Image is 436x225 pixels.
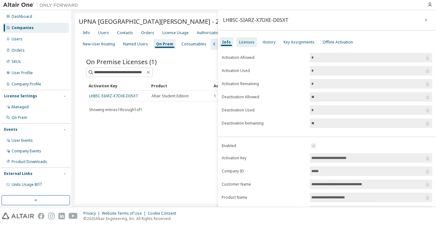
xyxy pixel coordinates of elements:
div: Activation Key [89,81,146,91]
div: Company Profile [12,82,41,87]
div: Privacy [83,211,102,216]
span: Altair Student Edition [151,94,189,99]
div: Consumables [181,42,206,47]
div: SKUs [12,59,21,64]
label: Deactivation Allowed [222,95,306,100]
span: Showing entries 1 through 1 of 1 [89,107,142,112]
div: New User Routing [83,42,115,47]
div: Key Assignments [284,40,315,45]
div: Companies [12,25,34,30]
div: External Links [4,171,32,176]
label: Deactivation Used [222,108,306,113]
div: Dashboard [12,14,32,19]
div: Company Events [12,149,41,154]
div: Cookie Consent [148,211,180,216]
div: Authorizations [197,30,223,35]
label: Deactivation Remaining [222,121,306,126]
div: Users [98,30,109,35]
label: Company ID [222,169,306,174]
div: Website Terms of Use [102,211,148,216]
div: Licenses [239,40,255,45]
label: Enabled [222,143,306,148]
div: Offline Activation [323,40,353,45]
div: Named Users [123,42,148,47]
p: © 2025 Altair Engineering, Inc. All Rights Reserved. [83,216,180,221]
div: User Profile [12,70,33,75]
div: Managed [12,105,29,110]
div: Orders [12,48,25,53]
div: On Prem [12,115,27,120]
div: History [263,40,275,45]
img: facebook.svg [38,213,44,219]
div: User Events [12,138,33,143]
label: Activation Allowed [222,55,306,60]
div: Product [151,81,209,91]
div: Info [83,30,90,35]
label: Customer Name [222,182,306,187]
div: Product Downloads [12,159,47,164]
div: LH85C-5IARZ-X7OXE-D0SXT [223,18,289,23]
img: linkedin.svg [58,213,65,219]
div: Info [222,40,231,45]
div: Orders [141,30,154,35]
div: License Usage [162,30,189,35]
div: On Prem [156,42,173,47]
span: 1 [214,94,216,99]
div: Events [4,127,17,132]
label: Activation Remaining [222,81,306,86]
img: instagram.svg [48,213,55,219]
div: Users [12,37,22,42]
div: Activation Allowed [214,81,271,91]
div: License Settings [4,94,37,99]
img: Altair One [3,2,81,8]
label: Activation Key [222,156,306,161]
span: UPNA [GEOGRAPHIC_DATA][PERSON_NAME] - 26510 [79,17,234,26]
span: On Premise Licenses (1) [86,57,157,66]
label: Product Name [222,195,306,200]
span: Units Usage BI [12,182,42,187]
label: Activation Used [222,68,306,73]
img: altair_logo.svg [2,213,34,219]
img: youtube.svg [69,213,78,219]
a: LH85C-5IARZ-X7OXE-D0SXT [89,93,138,99]
div: Contacts [117,30,133,35]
